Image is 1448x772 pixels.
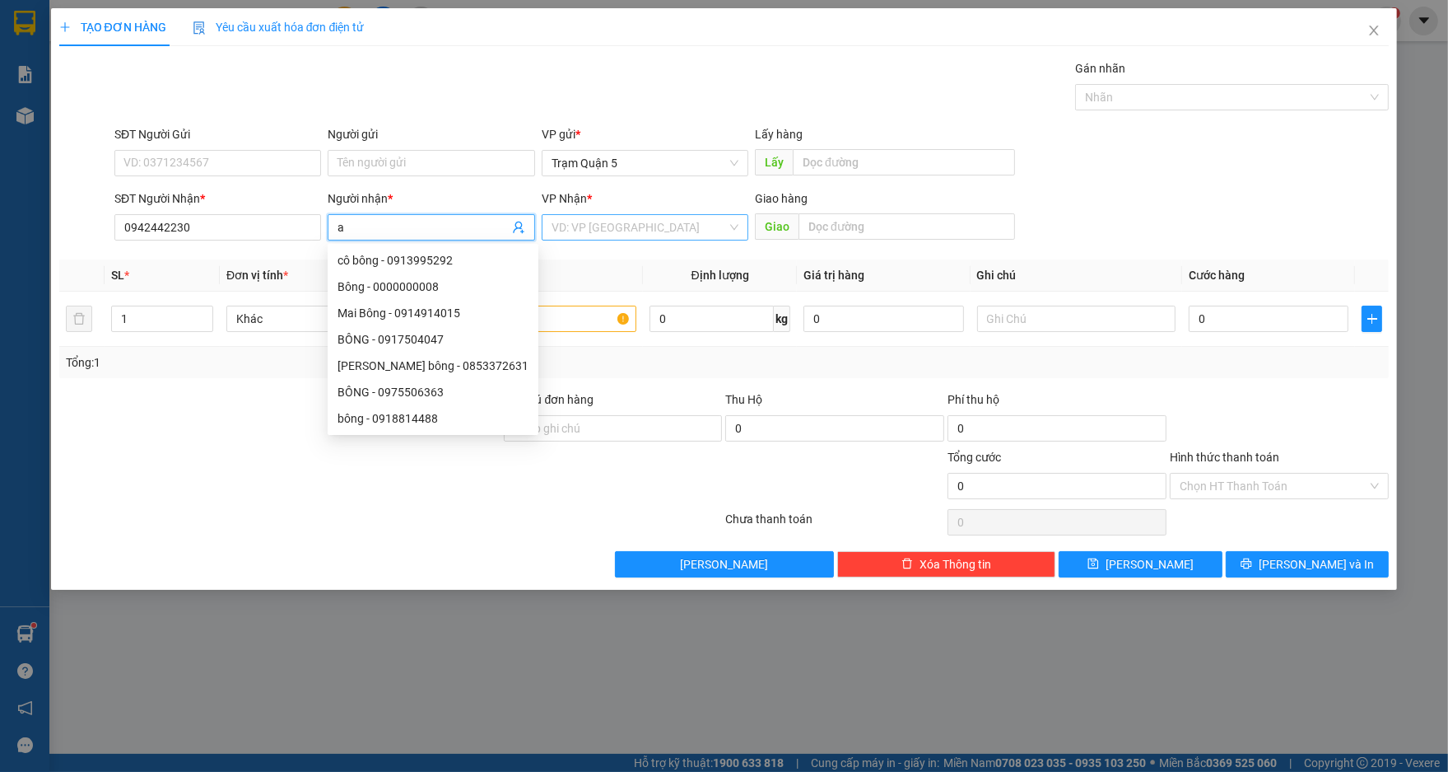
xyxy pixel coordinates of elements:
div: cô bông - 0913995292 [328,247,538,274]
span: [PERSON_NAME] [1106,555,1194,573]
input: Ghi Chú [977,306,1176,332]
span: [PERSON_NAME] [680,555,768,573]
button: printer[PERSON_NAME] và In [1226,551,1389,578]
span: Đơn vị tính [226,269,288,282]
button: plus [1362,306,1382,332]
input: Dọc đường [798,213,1015,240]
span: Giao hàng [755,192,808,205]
div: BÔNG - 0975506363 [328,379,538,405]
div: [PERSON_NAME] [107,54,240,73]
div: Mai Bông - 0914914015 [338,304,528,322]
div: Lưu Thị bông - 0853372631 [328,353,538,379]
label: Hình thức thanh toán [1170,451,1279,464]
div: BÔNG - 0975506363 [338,383,528,401]
span: delete [901,558,913,571]
div: BÔNG - 0917504047 [328,326,538,353]
span: Cước hàng [1189,269,1245,282]
div: Người nhận [328,189,534,208]
label: Gán nhãn [1075,62,1125,75]
span: Lấy hàng [755,128,803,141]
span: Gửi: [14,16,40,33]
img: icon [193,21,206,35]
span: Xóa Thông tin [920,555,991,573]
div: Người gửi [328,125,534,143]
span: [PERSON_NAME] và In [1259,555,1374,573]
span: Nhận: [107,16,146,33]
span: user-add [512,221,525,234]
span: printer [1241,558,1252,571]
span: SL [111,269,124,282]
div: VP gửi [542,125,748,143]
div: Mai Bông - 0914914015 [328,300,538,326]
div: Bông - 0000000008 [338,278,528,296]
span: Trạm Quận 5 [552,151,738,175]
button: deleteXóa Thông tin [837,551,1056,578]
span: Định lượng [691,269,749,282]
div: Trạm Quận 5 [14,14,95,54]
span: kg [774,306,790,332]
span: plus [1362,312,1381,325]
div: bông - 0918814488 [328,405,538,432]
span: close [1367,24,1380,37]
div: 0917456722 [107,73,240,96]
span: Khác [236,306,415,331]
span: Giá trị hàng [803,269,864,282]
span: VP Nhận [542,192,587,205]
div: SĐT Người Gửi [114,125,321,143]
div: SĐT Người Nhận [114,189,321,208]
span: TẠO ĐƠN HÀNG [59,21,166,34]
div: Phí thu hộ [947,391,1166,415]
input: 0 [803,306,963,332]
span: Giao [755,213,798,240]
div: cô bông - 0913995292 [338,251,528,269]
div: [PERSON_NAME] bông - 0853372631 [338,357,528,375]
span: Tổng cước [947,451,1001,464]
button: Close [1351,8,1397,54]
div: Chưa thanh toán [724,510,946,539]
span: Yêu cầu xuất hóa đơn điện tử [193,21,365,34]
span: save [1087,558,1099,571]
div: bông - 0918814488 [338,409,528,428]
label: Ghi chú đơn hàng [504,393,594,406]
span: plus [59,21,71,33]
button: delete [66,306,92,332]
button: [PERSON_NAME] [615,551,834,578]
th: Ghi chú [971,260,1182,292]
input: Ghi chú đơn hàng [504,415,723,442]
div: 50.000 [105,106,242,129]
div: Bông - 0000000008 [328,274,538,300]
div: BÔNG - 0917504047 [338,330,528,349]
span: Thu Hộ [725,393,762,406]
span: CC : [105,110,128,128]
button: save[PERSON_NAME] [1059,551,1222,578]
span: Lấy [755,149,793,175]
div: Tổng: 1 [66,353,560,372]
input: Dọc đường [793,149,1015,175]
div: Trạm Cà Mau [107,14,240,54]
